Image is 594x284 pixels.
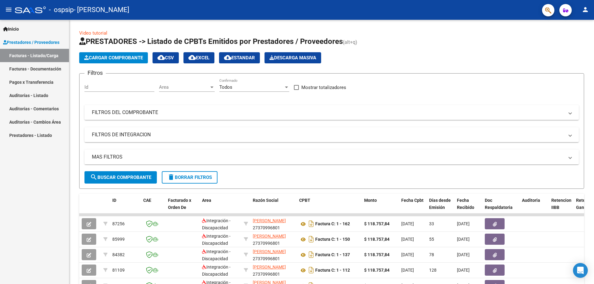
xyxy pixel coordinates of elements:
button: Borrar Filtros [162,171,217,184]
span: [DATE] [457,237,470,242]
mat-icon: menu [5,6,12,13]
span: Doc Respaldatoria [485,198,513,210]
datatable-header-cell: Retencion IIBB [549,194,574,221]
span: 87256 [112,221,125,226]
span: PRESTADORES -> Listado de CPBTs Emitidos por Prestadores / Proveedores [79,37,343,46]
mat-expansion-panel-header: FILTROS DE INTEGRACION [84,127,579,142]
span: 55 [429,237,434,242]
strong: Factura C: 1 - 150 [315,237,350,242]
span: 128 [429,268,437,273]
span: 33 [429,221,434,226]
i: Descargar documento [307,234,315,244]
span: [DATE] [401,237,414,242]
mat-expansion-panel-header: MAS FILTROS [84,150,579,164]
mat-icon: person [582,6,589,13]
datatable-header-cell: Doc Respaldatoria [482,194,519,221]
span: [DATE] [401,252,414,257]
span: 81109 [112,268,125,273]
span: Facturado x Orden De [168,198,191,210]
datatable-header-cell: Area [200,194,241,221]
span: Monto [364,198,377,203]
mat-icon: delete [167,173,175,181]
span: [DATE] [401,268,414,273]
span: Razón Social [253,198,278,203]
mat-icon: cloud_download [224,54,231,61]
span: Retencion IIBB [551,198,571,210]
strong: $ 118.757,84 [364,237,390,242]
span: [DATE] [457,252,470,257]
span: Todos [219,84,232,90]
span: 84382 [112,252,125,257]
span: CSV [157,55,174,61]
span: ID [112,198,116,203]
span: EXCEL [188,55,209,61]
span: [DATE] [457,221,470,226]
datatable-header-cell: CPBT [297,194,362,221]
datatable-header-cell: Fecha Cpbt [399,194,427,221]
div: 27370996801 [253,217,294,230]
span: Integración - Discapacidad [202,234,230,246]
mat-panel-title: MAS FILTROS [92,154,564,160]
datatable-header-cell: Fecha Recibido [454,194,482,221]
strong: $ 118.757,84 [364,268,390,273]
datatable-header-cell: ID [110,194,141,221]
mat-icon: cloud_download [157,54,165,61]
span: Días desde Emisión [429,198,451,210]
div: 27370996801 [253,264,294,277]
span: - ospsip [49,3,74,17]
span: Descarga Masiva [269,55,316,61]
span: [DATE] [401,221,414,226]
strong: Factura C: 1 - 137 [315,252,350,257]
strong: Factura C: 1 - 162 [315,222,350,227]
span: Inicio [3,26,19,32]
span: Fecha Recibido [457,198,474,210]
span: Prestadores / Proveedores [3,39,59,46]
datatable-header-cell: CAE [141,194,166,221]
i: Descargar documento [307,219,315,229]
datatable-header-cell: Auditoria [519,194,549,221]
button: Descarga Masiva [265,52,321,63]
span: 78 [429,252,434,257]
div: Open Intercom Messenger [573,263,588,278]
i: Descargar documento [307,265,315,275]
span: Mostrar totalizadores [301,84,346,91]
span: Borrar Filtros [167,175,212,180]
span: Integración - Discapacidad [202,265,230,277]
button: Buscar Comprobante [84,171,157,184]
span: Area [202,198,211,203]
span: CAE [143,198,151,203]
button: Estandar [219,52,260,63]
span: CPBT [299,198,310,203]
span: - [PERSON_NAME] [74,3,129,17]
span: Integración - Discapacidad [202,249,230,261]
span: (alt+q) [343,39,357,45]
span: Integración - Discapacidad [202,218,230,230]
span: Buscar Comprobante [90,175,151,180]
span: [PERSON_NAME] [253,265,286,269]
datatable-header-cell: Monto [362,194,399,221]
strong: $ 118.757,84 [364,221,390,226]
i: Descargar documento [307,250,315,260]
div: 27370996801 [253,233,294,246]
mat-panel-title: FILTROS DEL COMPROBANTE [92,109,564,116]
strong: Factura C: 1 - 112 [315,268,350,273]
span: Auditoria [522,198,540,203]
mat-icon: cloud_download [188,54,196,61]
strong: $ 118.757,84 [364,252,390,257]
div: 27370996801 [253,248,294,261]
button: EXCEL [183,52,214,63]
datatable-header-cell: Razón Social [250,194,297,221]
span: Cargar Comprobante [84,55,143,61]
datatable-header-cell: Facturado x Orden De [166,194,200,221]
span: [PERSON_NAME] [253,249,286,254]
app-download-masive: Descarga masiva de comprobantes (adjuntos) [265,52,321,63]
button: Cargar Comprobante [79,52,148,63]
h3: Filtros [84,69,106,77]
span: Fecha Cpbt [401,198,424,203]
span: Area [159,84,209,90]
span: [DATE] [457,268,470,273]
span: [PERSON_NAME] [253,218,286,223]
span: 85999 [112,237,125,242]
span: [PERSON_NAME] [253,234,286,239]
span: Estandar [224,55,255,61]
